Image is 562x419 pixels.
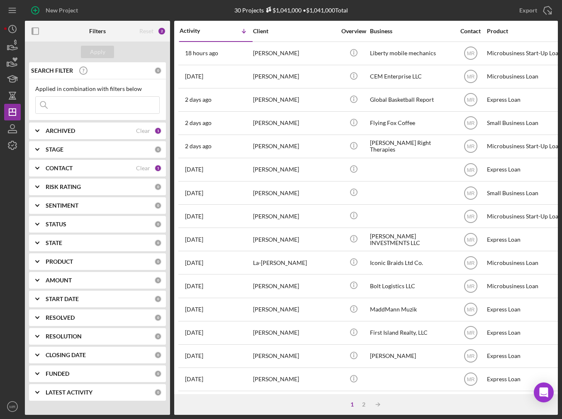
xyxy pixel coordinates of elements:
div: MaddMann Muzik [370,299,453,321]
button: Apply [81,46,114,58]
div: [PERSON_NAME] [253,392,336,414]
time: 2025-10-01 07:57 [185,213,203,220]
b: ARCHIVED [46,127,75,134]
div: 30 Projects • $1,041,000 Total [234,7,348,14]
div: 0 [154,239,162,247]
b: STATUS [46,221,66,228]
div: 0 [154,67,162,74]
time: 2025-09-29 20:00 [185,306,203,313]
b: CLOSING DATE [46,352,86,358]
div: Business [370,28,453,34]
b: LATEST ACTIVITY [46,389,92,396]
b: START DATE [46,296,79,302]
div: Open Intercom Messenger [534,382,554,402]
div: Activity [180,27,216,34]
div: 0 [154,258,162,265]
div: [PERSON_NAME] INVESTMENTS LLC [370,228,453,250]
div: [PERSON_NAME] [253,42,336,64]
div: New Project [46,2,78,19]
div: Bolt Logistics LLC [370,275,453,297]
time: 2025-10-04 20:57 [185,166,203,173]
div: 0 [154,295,162,303]
time: 2025-09-29 18:27 [185,329,203,336]
div: [PERSON_NAME] [253,228,336,250]
time: 2025-09-30 10:10 [185,260,203,266]
text: MR [467,353,474,359]
div: 0 [154,221,162,228]
div: 0 [154,351,162,359]
div: $1,041,000 [264,7,302,14]
text: MR [10,404,16,409]
b: AMOUNT [46,277,72,284]
time: 2025-09-29 02:44 [185,376,203,382]
div: Liberty mobile mechanics [370,42,453,64]
div: Client [253,28,336,34]
div: 0 [154,389,162,396]
b: RISK RATING [46,184,81,190]
b: RESOLUTION [46,333,82,340]
b: RESOLVED [46,314,75,321]
div: [PERSON_NAME] [253,159,336,181]
div: Clear [136,165,150,172]
div: [PERSON_NAME] [253,182,336,204]
div: [PERSON_NAME] [253,322,336,344]
text: MR [467,260,474,266]
div: 0 [154,333,162,340]
div: Flying Fox Coffee [370,112,453,134]
button: MR [4,398,21,415]
time: 2025-10-08 20:34 [185,50,218,56]
time: 2025-10-08 12:31 [185,73,203,80]
div: Export [519,2,537,19]
text: MR [467,74,474,80]
div: 2 [358,401,370,408]
time: 2025-10-07 20:47 [185,96,212,103]
div: Applied in combination with filters below [35,86,160,92]
div: Sanctuary of Pole [370,392,453,414]
div: [PERSON_NAME] [253,299,336,321]
div: Apply [90,46,105,58]
div: [PERSON_NAME] [253,205,336,227]
b: CONTACT [46,165,73,172]
div: 0 [154,314,162,321]
div: [PERSON_NAME] [253,275,336,297]
div: 0 [154,146,162,153]
div: La-[PERSON_NAME] [253,252,336,274]
time: 2025-09-29 18:11 [185,353,203,359]
b: STAGE [46,146,63,153]
div: [PERSON_NAME] [253,66,336,88]
text: MR [467,167,474,173]
div: Clear [136,127,150,134]
b: SEARCH FILTER [31,67,73,74]
text: MR [467,51,474,56]
div: 0 [154,183,162,191]
div: Contact [455,28,486,34]
div: CEM Enterprise LLC [370,66,453,88]
time: 2025-09-29 20:31 [185,283,203,289]
div: [PERSON_NAME] [253,89,336,111]
b: PRODUCT [46,258,73,265]
time: 2025-10-01 15:19 [185,190,203,196]
button: Export [511,2,558,19]
div: 0 [154,202,162,209]
text: MR [467,307,474,313]
div: [PERSON_NAME] [253,345,336,367]
text: MR [467,144,474,149]
div: Reset [139,28,153,34]
div: Global Basketball Report [370,89,453,111]
div: 0 [154,277,162,284]
text: MR [467,120,474,126]
text: MR [467,97,474,103]
time: 2025-09-30 14:32 [185,236,203,243]
b: FUNDED [46,370,69,377]
b: SENTIMENT [46,202,78,209]
b: Filters [89,28,106,34]
div: [PERSON_NAME] Right Therapies [370,135,453,157]
button: New Project [25,2,86,19]
div: 1 [154,164,162,172]
div: First Island Realty, LLC [370,322,453,344]
time: 2025-10-07 13:37 [185,143,212,149]
div: 0 [154,370,162,377]
div: [PERSON_NAME] [253,112,336,134]
div: Overview [338,28,369,34]
text: MR [467,237,474,243]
